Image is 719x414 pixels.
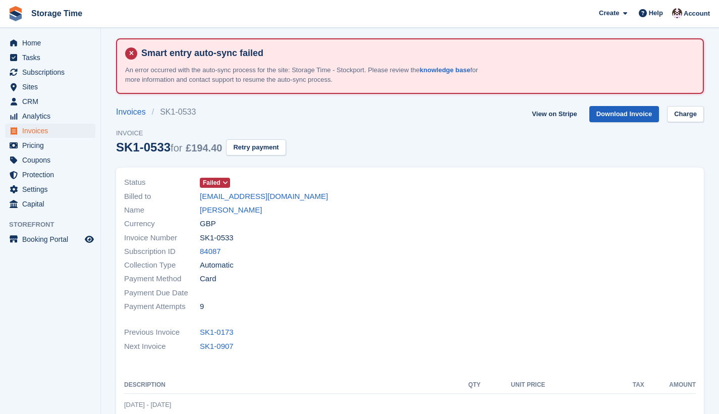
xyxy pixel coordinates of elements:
[8,6,23,21] img: stora-icon-8386f47178a22dfd0bd8f6a31ec36ba5ce8667c1dd55bd0f319d3a0aa187defe.svg
[589,106,659,123] a: Download Invoice
[5,182,95,196] a: menu
[5,232,95,246] a: menu
[22,197,83,211] span: Capital
[22,182,83,196] span: Settings
[124,191,200,202] span: Billed to
[22,94,83,109] span: CRM
[116,106,286,118] nav: breadcrumbs
[27,5,86,22] a: Storage Time
[137,47,695,59] h4: Smart entry auto-sync failed
[124,273,200,285] span: Payment Method
[171,142,182,153] span: for
[5,50,95,65] a: menu
[545,377,644,393] th: Tax
[124,401,171,408] span: [DATE] - [DATE]
[5,168,95,182] a: menu
[528,106,581,123] a: View on Stripe
[9,220,100,230] span: Storefront
[5,80,95,94] a: menu
[200,218,216,230] span: GBP
[186,142,222,153] span: £194.40
[226,139,286,156] button: Retry payment
[22,138,83,152] span: Pricing
[5,36,95,50] a: menu
[200,301,204,313] span: 9
[124,232,200,244] span: Invoice Number
[200,341,234,352] a: SK1-0907
[124,177,200,188] span: Status
[200,177,230,188] a: Failed
[5,153,95,167] a: menu
[124,327,200,338] span: Previous Invoice
[420,66,470,74] a: knowledge base
[22,153,83,167] span: Coupons
[125,65,478,85] p: An error occurred with the auto-sync process for the site: Storage Time - Stockport. Please revie...
[200,273,216,285] span: Card
[649,8,663,18] span: Help
[124,260,200,271] span: Collection Type
[22,80,83,94] span: Sites
[200,327,234,338] a: SK1-0173
[116,128,286,138] span: Invoice
[5,197,95,211] a: menu
[22,36,83,50] span: Home
[124,287,200,299] span: Payment Due Date
[684,9,710,19] span: Account
[599,8,619,18] span: Create
[200,246,221,257] a: 84087
[5,109,95,123] a: menu
[672,8,682,18] img: Saeed
[124,341,200,352] span: Next Invoice
[481,377,545,393] th: Unit Price
[116,106,152,118] a: Invoices
[124,204,200,216] span: Name
[457,377,480,393] th: QTY
[124,246,200,257] span: Subscription ID
[22,124,83,138] span: Invoices
[124,301,200,313] span: Payment Attempts
[5,65,95,79] a: menu
[5,94,95,109] a: menu
[667,106,704,123] a: Charge
[22,232,83,246] span: Booking Portal
[200,191,328,202] a: [EMAIL_ADDRESS][DOMAIN_NAME]
[5,124,95,138] a: menu
[124,377,457,393] th: Description
[22,168,83,182] span: Protection
[22,50,83,65] span: Tasks
[22,65,83,79] span: Subscriptions
[644,377,696,393] th: Amount
[200,260,234,271] span: Automatic
[116,140,222,154] div: SK1-0533
[200,232,234,244] span: SK1-0533
[22,109,83,123] span: Analytics
[83,233,95,245] a: Preview store
[203,178,220,187] span: Failed
[5,138,95,152] a: menu
[200,204,262,216] a: [PERSON_NAME]
[124,218,200,230] span: Currency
